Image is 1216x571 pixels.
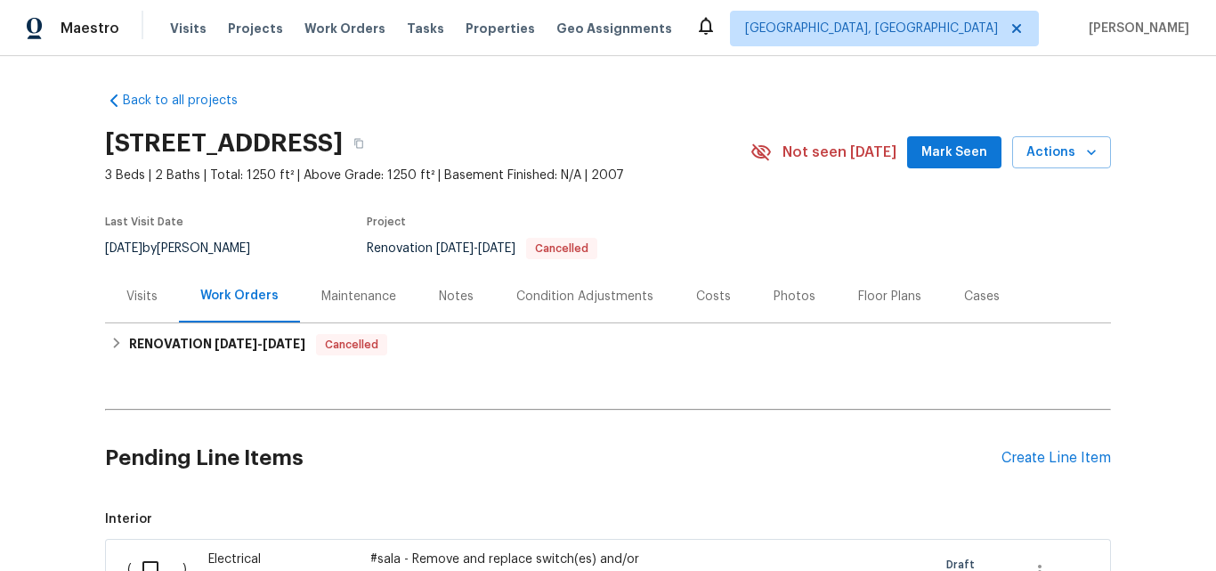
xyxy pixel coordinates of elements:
span: Work Orders [304,20,385,37]
span: [DATE] [105,242,142,255]
span: Projects [228,20,283,37]
h2: Pending Line Items [105,417,1001,500]
a: Back to all projects [105,92,276,110]
div: RENOVATION [DATE]-[DATE]Cancelled [105,323,1111,366]
span: Actions [1026,142,1097,164]
span: [GEOGRAPHIC_DATA], [GEOGRAPHIC_DATA] [745,20,998,37]
span: Maestro [61,20,119,37]
div: by [PERSON_NAME] [105,238,272,259]
span: Renovation [367,242,597,255]
span: [DATE] [436,242,474,255]
div: Notes [439,288,474,306]
button: Copy Address [343,127,375,159]
span: [DATE] [263,338,305,350]
span: Mark Seen [921,142,987,164]
span: - [215,338,305,350]
h6: RENOVATION [129,334,305,355]
span: Electrical [208,553,261,566]
div: Photos [774,288,815,306]
span: [DATE] [478,242,515,255]
span: Tasks [407,22,444,35]
span: Interior [105,510,1111,528]
span: Geo Assignments [556,20,672,37]
div: Costs [696,288,731,306]
span: Properties [466,20,535,37]
div: Create Line Item [1001,450,1111,467]
button: Actions [1012,136,1111,169]
div: Floor Plans [858,288,921,306]
span: Visits [170,20,207,37]
span: - [436,242,515,255]
button: Mark Seen [907,136,1001,169]
span: Cancelled [528,243,596,254]
span: [DATE] [215,338,257,350]
div: Cases [964,288,1000,306]
div: Condition Adjustments [516,288,653,306]
div: Maintenance [321,288,396,306]
span: Last Visit Date [105,216,183,227]
span: Project [367,216,406,227]
h2: [STREET_ADDRESS] [105,135,343,152]
div: Work Orders [200,287,279,305]
span: 3 Beds | 2 Baths | Total: 1250 ft² | Above Grade: 1250 ft² | Basement Finished: N/A | 2007 [105,167,750,184]
span: [PERSON_NAME] [1082,20,1189,37]
span: Cancelled [318,336,385,354]
span: Not seen [DATE] [782,143,896,161]
div: Visits [126,288,158,306]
